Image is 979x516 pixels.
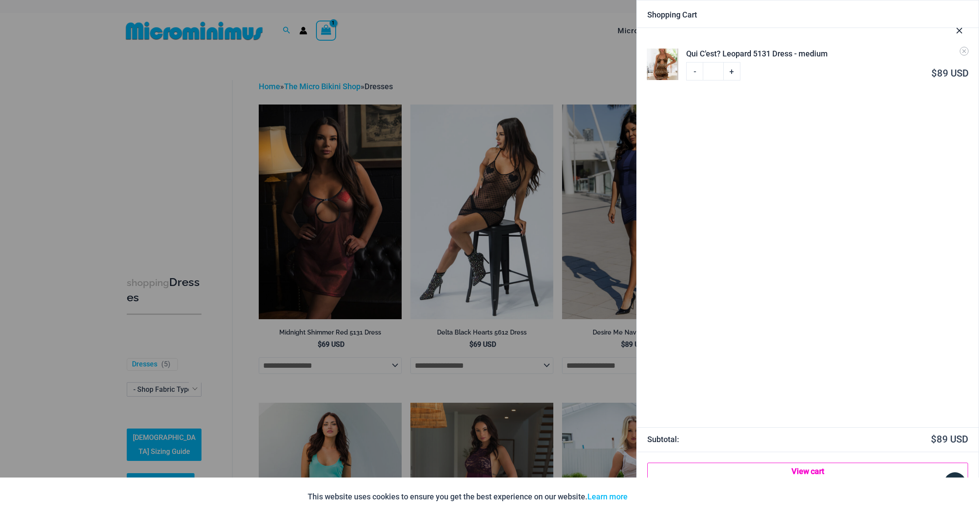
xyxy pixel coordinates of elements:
a: Learn more [587,492,628,501]
strong: Subtotal: [647,433,806,446]
a: Qui C'est? Leopard 5131 Dress - medium [686,48,968,59]
button: Accept [634,486,671,507]
span: $ [931,68,937,79]
bdi: 89 USD [931,68,969,79]
div: Shopping Cart [647,11,968,19]
a: + [724,62,740,80]
img: qui c'est leopard 5131 dress 01 [647,49,678,80]
p: This website uses cookies to ensure you get the best experience on our website. [308,490,628,503]
input: Product quantity [703,62,723,80]
a: Remove Qui C'est? Leopard 5131 Dress - medium from cart [960,47,969,56]
button: Close Cart Drawer [940,8,979,51]
bdi: 89 USD [931,434,968,445]
a: View cart [647,463,968,480]
a: - [686,62,703,80]
span: $ [931,434,937,445]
